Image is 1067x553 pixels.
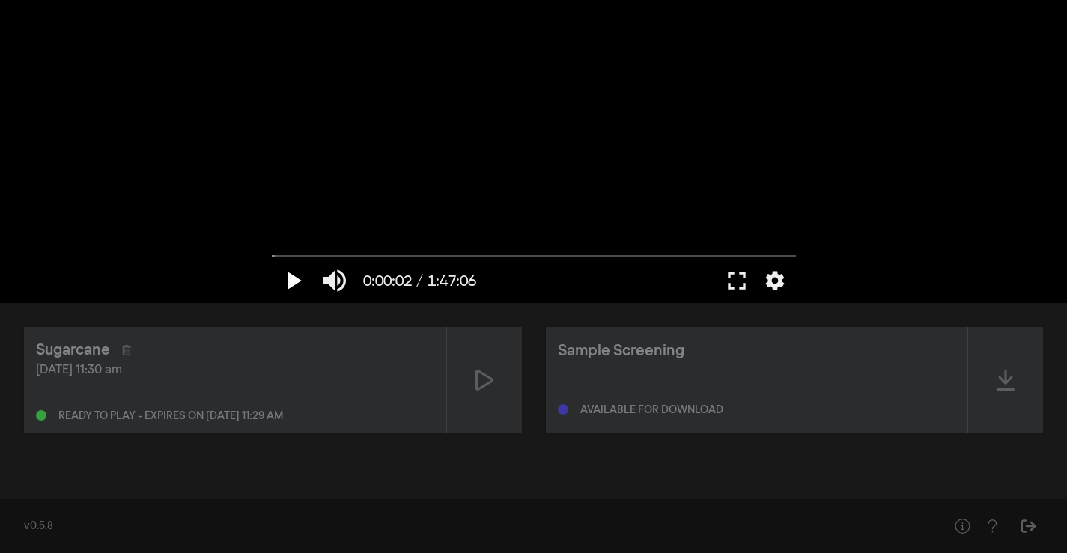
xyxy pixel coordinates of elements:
[314,258,356,303] button: Mute
[1013,511,1043,541] button: Sign Out
[272,258,314,303] button: Play
[36,339,110,361] div: Sugarcane
[580,405,723,415] div: Available for download
[947,511,977,541] button: Help
[716,258,758,303] button: Full screen
[758,258,792,303] button: More settings
[356,258,484,303] button: 0:00:02 / 1:47:06
[558,340,684,362] div: Sample Screening
[36,361,434,379] div: [DATE] 11:30 am
[58,411,283,421] div: Ready to play - expires on [DATE] 11:29 am
[977,511,1007,541] button: Help
[24,519,917,534] div: v0.5.8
